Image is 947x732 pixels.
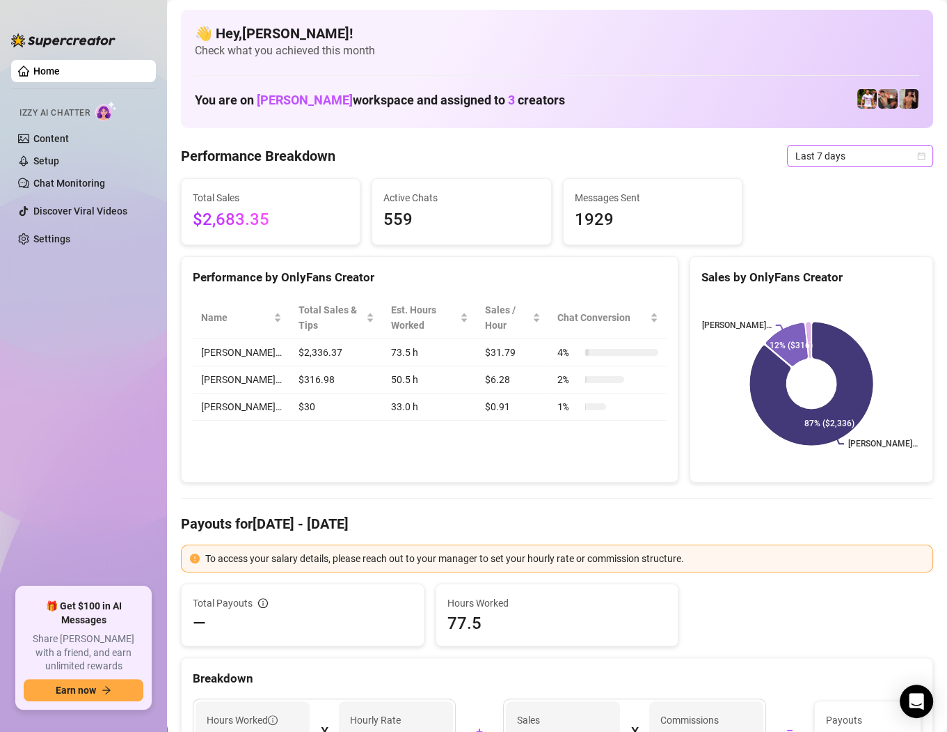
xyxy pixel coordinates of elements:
span: Messages Sent [575,190,731,205]
span: Total Sales & Tips [299,302,363,333]
td: $6.28 [477,366,550,394]
span: Total Sales [193,190,349,205]
span: info-circle [258,598,268,608]
td: 50.5 h [383,366,476,394]
text: [PERSON_NAME]… [848,439,918,449]
span: Payouts [826,712,910,728]
th: Chat Conversion [549,297,667,339]
span: 1929 [575,207,731,233]
img: Hector [857,89,877,109]
a: Home [33,65,60,77]
span: exclamation-circle [190,554,200,563]
a: Settings [33,233,70,244]
text: [PERSON_NAME]… [702,320,772,330]
h1: You are on workspace and assigned to creators [195,93,565,108]
h4: 👋 Hey, [PERSON_NAME] ! [195,24,919,43]
th: Sales / Hour [477,297,550,339]
td: $30 [290,394,383,421]
td: $2,336.37 [290,339,383,366]
span: Izzy AI Chatter [19,107,90,120]
td: $0.91 [477,394,550,421]
a: Setup [33,155,59,166]
span: $2,683.35 [193,207,349,233]
span: Total Payouts [193,595,253,611]
span: Share [PERSON_NAME] with a friend, and earn unlimited rewards [24,632,143,673]
th: Total Sales & Tips [290,297,383,339]
span: 1 % [557,399,580,414]
span: 559 [383,207,539,233]
h4: Performance Breakdown [181,146,335,166]
span: Chat Conversion [557,310,647,325]
span: Active Chats [383,190,539,205]
img: Osvaldo [878,89,898,109]
a: Content [33,133,69,144]
div: Performance by OnlyFans Creator [193,268,667,287]
span: Sales / Hour [485,302,530,333]
span: Name [201,310,271,325]
span: 🎁 Get $100 in AI Messages [24,600,143,627]
span: Hours Worked [447,595,667,611]
span: [PERSON_NAME] [257,93,353,107]
td: [PERSON_NAME]… [193,339,290,366]
span: Hours Worked [207,712,278,728]
h4: Payouts for [DATE] - [DATE] [181,514,933,534]
span: Earn now [56,685,96,696]
span: 2 % [557,372,580,387]
span: Sales [517,712,609,728]
img: Zach [899,89,918,109]
div: Est. Hours Worked [391,302,456,333]
span: Check what you achieved this month [195,43,919,59]
article: Hourly Rate [350,712,401,728]
span: arrow-right [102,685,111,695]
div: To access your salary details, please reach out to your manager to set your hourly rate or commis... [205,551,924,566]
span: 4 % [557,345,580,360]
button: Earn nowarrow-right [24,679,143,701]
span: Last 7 days [795,146,925,166]
a: Chat Monitoring [33,178,105,189]
td: [PERSON_NAME]… [193,394,290,421]
span: calendar [917,152,925,160]
span: info-circle [268,715,278,725]
td: [PERSON_NAME]… [193,366,290,394]
td: 73.5 h [383,339,476,366]
td: $31.79 [477,339,550,366]
span: 77.5 [447,612,667,634]
td: 33.0 h [383,394,476,421]
img: AI Chatter [95,101,117,121]
img: logo-BBDzfeDw.svg [11,33,116,47]
span: 3 [508,93,515,107]
div: Sales by OnlyFans Creator [701,268,921,287]
span: — [193,612,206,634]
td: $316.98 [290,366,383,394]
article: Commissions [660,712,719,728]
a: Discover Viral Videos [33,205,127,217]
div: Breakdown [193,669,921,688]
th: Name [193,297,290,339]
div: Open Intercom Messenger [900,685,933,718]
